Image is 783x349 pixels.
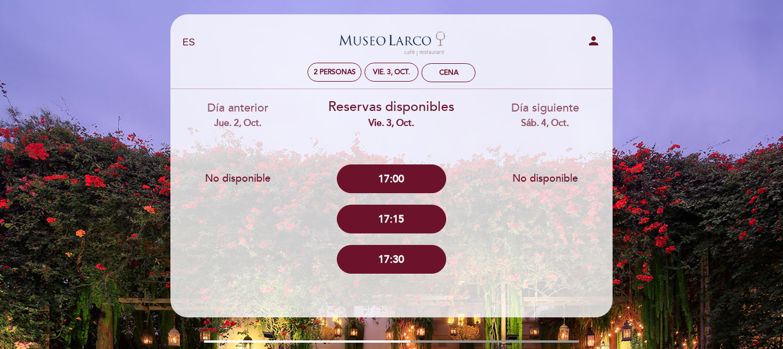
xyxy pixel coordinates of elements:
a: Museo [PERSON_NAME][GEOGRAPHIC_DATA] - Restaurant [320,27,463,59]
div: Reservas disponibles [324,98,460,130]
button: No disponible [491,164,600,193]
span: 2 personas [314,68,356,76]
div: sáb. 4, oct. [477,117,613,130]
div: Cena [439,68,458,77]
div: vie. 3, oct. [324,117,460,130]
button: 17:15 [337,205,446,233]
div: Día siguiente [477,100,613,129]
button: person [587,34,600,52]
button: 17:30 [337,245,446,274]
button: No disponible [183,164,292,193]
div: jue. 2, oct. [170,117,306,130]
div: Día anterior [170,100,306,129]
button: 17:00 [337,164,446,193]
i: person [587,34,600,48]
div: vie. 3, oct. [373,68,410,76]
